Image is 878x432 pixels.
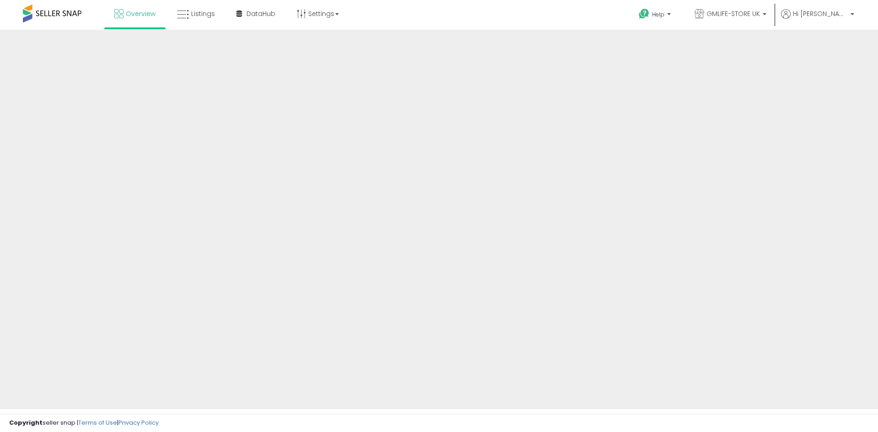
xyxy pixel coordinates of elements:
[781,9,854,30] a: Hi [PERSON_NAME]
[707,9,760,18] span: GMLIFE-STORE UK
[638,8,650,20] i: Get Help
[126,9,155,18] span: Overview
[652,11,664,18] span: Help
[191,9,215,18] span: Listings
[793,9,848,18] span: Hi [PERSON_NAME]
[246,9,275,18] span: DataHub
[632,1,680,30] a: Help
